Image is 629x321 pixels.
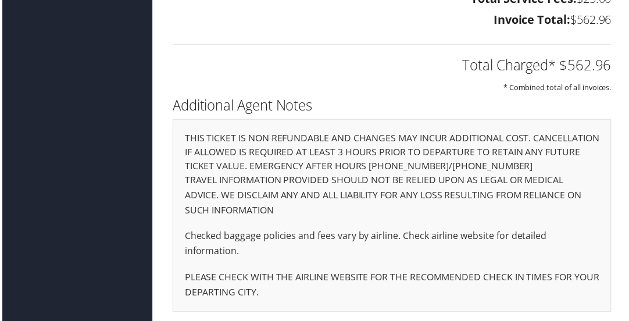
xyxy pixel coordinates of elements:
strong: Invoice Total: [495,12,572,27]
h2: Total Charged* $562.96 [171,56,613,76]
small: * Combined total of all invoices. [505,83,613,93]
div: THIS TICKET IS NON REFUNDABLE AND CHANGES MAY INCUR ADDITIONAL COST. CANCELLATION IF ALLOWED IS R... [171,120,613,313]
p: PLEASE CHECK WITH THE AIRLINE WEBSITE FOR THE RECOMMENDED CHECK IN TIMES FOR YOUR DEPARTING CITY. [184,272,601,301]
h3: $562.96 [171,12,613,28]
h2: Additional Agent Notes [171,96,613,116]
p: TRAVEL INFORMATION PROVIDED SHOULD NOT BE RELIED UPON AS LEGAL OR MEDICAL ADVICE. WE DISCLAIM ANY... [184,174,601,219]
p: Checked baggage policies and fees vary by airline. Check airline website for detailed information. [184,230,601,260]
